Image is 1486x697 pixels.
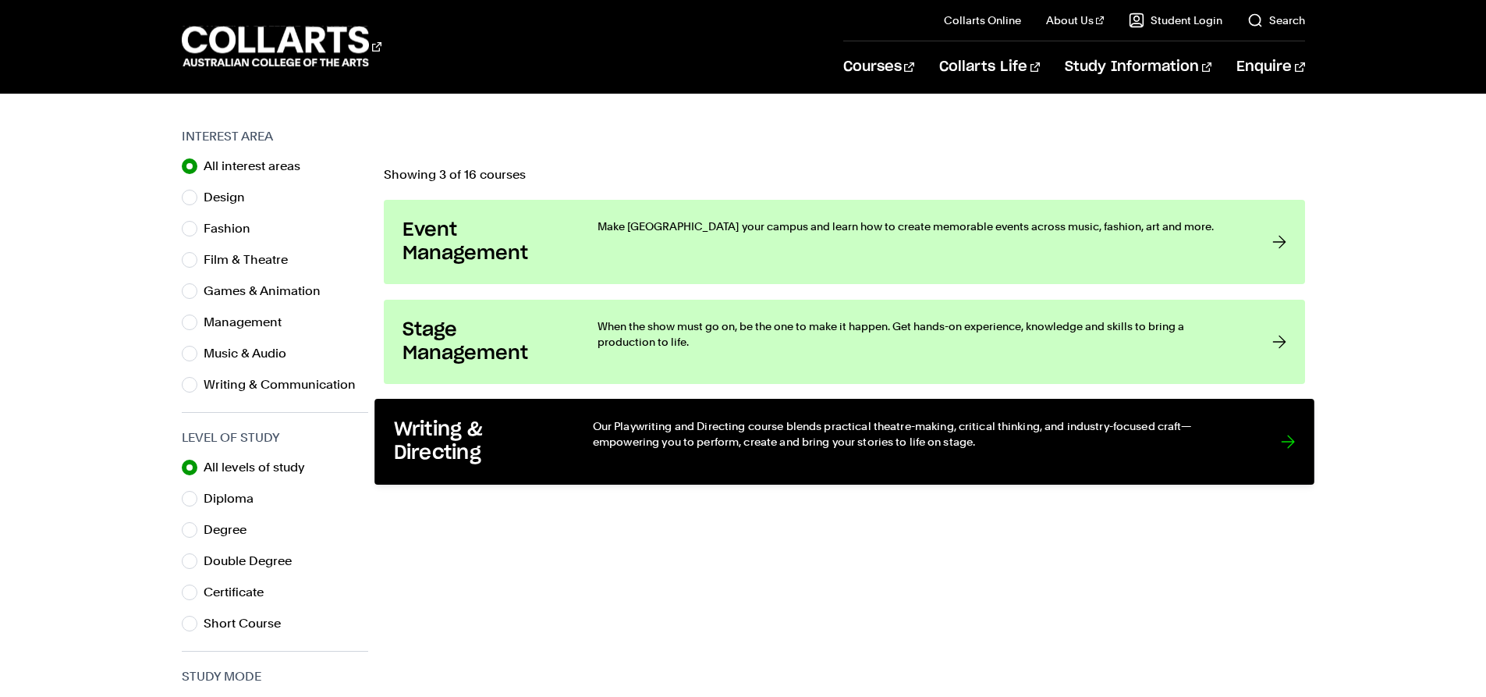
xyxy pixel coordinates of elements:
a: Courses [843,41,914,93]
h3: Event Management [403,219,566,265]
label: Double Degree [204,550,304,572]
label: Short Course [204,613,293,635]
label: Diploma [204,488,266,510]
p: Showing 3 of 16 courses [384,169,1305,181]
label: Film & Theatre [204,249,300,271]
p: Make [GEOGRAPHIC_DATA] your campus and learn how to create memorable events across music, fashion... [598,219,1241,234]
a: Collarts Life [939,41,1040,93]
label: Music & Audio [204,343,299,365]
a: Event Management Make [GEOGRAPHIC_DATA] your campus and learn how to create memorable events acro... [384,200,1305,284]
h3: Writing & Directing [393,418,560,466]
h3: Study Mode [182,667,368,686]
div: Go to homepage [182,24,381,69]
label: Certificate [204,581,276,603]
label: All interest areas [204,155,313,177]
p: When the show must go on, be the one to make it happen. Get hands-on experience, knowledge and sk... [598,318,1241,350]
label: Management [204,311,294,333]
label: Writing & Communication [204,374,368,396]
h3: Interest Area [182,127,368,146]
label: Fashion [204,218,263,240]
a: Stage Management When the show must go on, be the one to make it happen. Get hands-on experience,... [384,300,1305,384]
a: Enquire [1236,41,1304,93]
a: Search [1247,12,1305,28]
label: Games & Animation [204,280,333,302]
label: All levels of study [204,457,317,478]
a: Study Information [1065,41,1211,93]
h3: Level of Study [182,429,368,447]
label: Design [204,187,257,208]
a: About Us [1046,12,1104,28]
label: Degree [204,519,259,541]
h3: Stage Management [403,318,566,365]
a: Student Login [1129,12,1222,28]
a: Collarts Online [944,12,1021,28]
p: Our Playwriting and Directing course blends practical theatre-making, critical thinking, and indu... [592,418,1248,450]
a: Writing & Directing Our Playwriting and Directing course blends practical theatre-making, critica... [374,399,1314,485]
